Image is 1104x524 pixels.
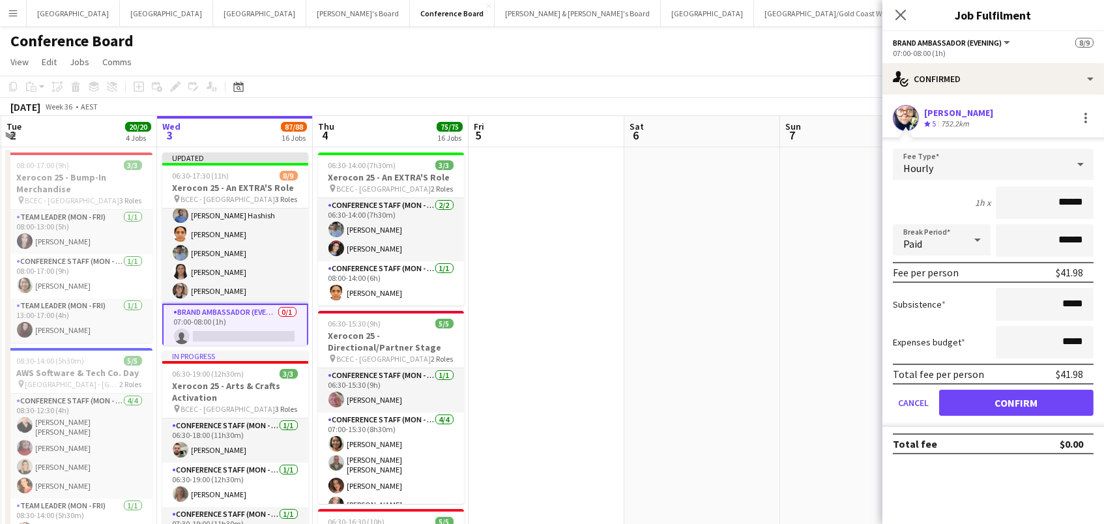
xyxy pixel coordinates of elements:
[785,121,801,132] span: Sun
[437,122,463,132] span: 75/75
[5,128,22,143] span: 2
[318,198,464,261] app-card-role: Conference Staff (Mon - Fri)2/206:30-14:00 (7h30m)[PERSON_NAME][PERSON_NAME]
[7,254,153,298] app-card-role: Conference Staff (Mon - Fri)1/108:00-17:00 (9h)[PERSON_NAME]
[316,128,334,143] span: 4
[173,369,244,379] span: 06:30-19:00 (12h30m)
[276,194,298,204] span: 3 Roles
[328,160,396,170] span: 06:30-14:00 (7h30m)
[1056,368,1083,381] div: $41.98
[893,437,937,450] div: Total fee
[162,182,308,194] h3: Xerocon 25 - An EXTRA'S Role
[36,53,62,70] a: Edit
[181,194,276,204] span: BCEC - [GEOGRAPHIC_DATA]
[17,356,85,366] span: 08:30-14:00 (5h30m)
[318,311,464,504] app-job-card: 06:30-15:30 (9h)5/5Xerocon 25 - Directional/Partner Stage BCEC - [GEOGRAPHIC_DATA]2 RolesConferen...
[431,184,454,194] span: 2 Roles
[318,171,464,183] h3: Xerocon 25 - An EXTRA'S Role
[661,1,754,26] button: [GEOGRAPHIC_DATA]
[124,356,142,366] span: 5/5
[126,133,151,143] div: 4 Jobs
[628,128,644,143] span: 6
[893,48,1094,58] div: 07:00-08:00 (1h)
[65,53,94,70] a: Jobs
[160,128,181,143] span: 3
[924,107,993,119] div: [PERSON_NAME]
[280,171,298,181] span: 8/9
[435,160,454,170] span: 3/3
[783,128,801,143] span: 7
[1060,437,1083,450] div: $0.00
[1056,266,1083,279] div: $41.98
[893,38,1002,48] span: Brand Ambassador (Evening)
[181,404,276,414] span: BCEC - [GEOGRAPHIC_DATA]
[162,153,308,345] app-job-card: Updated06:30-17:30 (11h)8/9Xerocon 25 - An EXTRA'S Role BCEC - [GEOGRAPHIC_DATA]3 RolesConference...
[7,171,153,195] h3: Xerocon 25 - Bump-In Merchandise
[975,197,991,209] div: 1h x
[280,369,298,379] span: 3/3
[903,237,922,250] span: Paid
[437,133,462,143] div: 16 Jobs
[120,196,142,205] span: 3 Roles
[318,368,464,413] app-card-role: Conference Staff (Mon - Fri)1/106:30-15:30 (9h)[PERSON_NAME]
[893,336,965,348] label: Expenses budget
[213,1,306,26] button: [GEOGRAPHIC_DATA]
[630,121,644,132] span: Sat
[7,394,153,499] app-card-role: Conference Staff (Mon - Fri)4/408:30-12:30 (4h)[PERSON_NAME] [PERSON_NAME][PERSON_NAME][PERSON_NA...
[125,122,151,132] span: 20/20
[318,261,464,306] app-card-role: Conference Staff (Mon - Fri)1/108:00-14:00 (6h)[PERSON_NAME]
[10,31,134,51] h1: Conference Board
[882,63,1104,95] div: Confirmed
[81,102,98,111] div: AEST
[162,380,308,403] h3: Xerocon 25 - Arts & Crafts Activation
[318,121,334,132] span: Thu
[281,122,307,132] span: 87/88
[124,160,142,170] span: 3/3
[120,379,142,389] span: 2 Roles
[337,354,431,364] span: BCEC - [GEOGRAPHIC_DATA]
[162,304,308,351] app-card-role: Brand Ambassador (Evening)0/107:00-08:00 (1h)
[938,119,972,130] div: 752.2km
[882,7,1104,23] h3: Job Fulfilment
[318,153,464,306] app-job-card: 06:30-14:00 (7h30m)3/3Xerocon 25 - An EXTRA'S Role BCEC - [GEOGRAPHIC_DATA]2 RolesConference Staf...
[43,102,76,111] span: Week 36
[472,128,484,143] span: 5
[7,367,153,379] h3: AWS Software & Tech Co. Day
[318,330,464,353] h3: Xerocon 25 - Directional/Partner Stage
[70,56,89,68] span: Jobs
[97,53,137,70] a: Comms
[282,133,306,143] div: 16 Jobs
[410,1,495,26] button: Conference Board
[162,184,308,304] app-card-role: Conference Staff (Mon - Fri)5/506:30-10:30 (4h)[PERSON_NAME] Hashish[PERSON_NAME][PERSON_NAME][PE...
[162,463,308,507] app-card-role: Conference Staff (Mon - Fri)1/106:30-19:00 (12h30m)[PERSON_NAME]
[7,153,153,343] app-job-card: 08:00-17:00 (9h)3/3Xerocon 25 - Bump-In Merchandise BCEC - [GEOGRAPHIC_DATA]3 RolesTeam Leader (M...
[474,121,484,132] span: Fri
[903,162,933,175] span: Hourly
[754,1,908,26] button: [GEOGRAPHIC_DATA]/Gold Coast Winter
[173,171,229,181] span: 06:30-17:30 (11h)
[276,404,298,414] span: 3 Roles
[932,119,936,128] span: 5
[162,153,308,163] div: Updated
[162,121,181,132] span: Wed
[318,413,464,517] app-card-role: Conference Staff (Mon - Fri)4/407:00-15:30 (8h30m)[PERSON_NAME][PERSON_NAME] [PERSON_NAME][PERSON...
[7,298,153,343] app-card-role: Team Leader (Mon - Fri)1/113:00-17:00 (4h)[PERSON_NAME]
[7,121,22,132] span: Tue
[10,100,40,113] div: [DATE]
[893,368,984,381] div: Total fee per person
[893,390,934,416] button: Cancel
[328,319,381,328] span: 06:30-15:30 (9h)
[337,184,431,194] span: BCEC - [GEOGRAPHIC_DATA]
[893,266,959,279] div: Fee per person
[162,418,308,463] app-card-role: Conference Staff (Mon - Fri)1/106:30-18:00 (11h30m)[PERSON_NAME]
[939,390,1094,416] button: Confirm
[893,38,1012,48] button: Brand Ambassador (Evening)
[435,319,454,328] span: 5/5
[495,1,661,26] button: [PERSON_NAME] & [PERSON_NAME]'s Board
[306,1,410,26] button: [PERSON_NAME]'s Board
[120,1,213,26] button: [GEOGRAPHIC_DATA]
[431,354,454,364] span: 2 Roles
[7,210,153,254] app-card-role: Team Leader (Mon - Fri)1/108:00-13:00 (5h)[PERSON_NAME]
